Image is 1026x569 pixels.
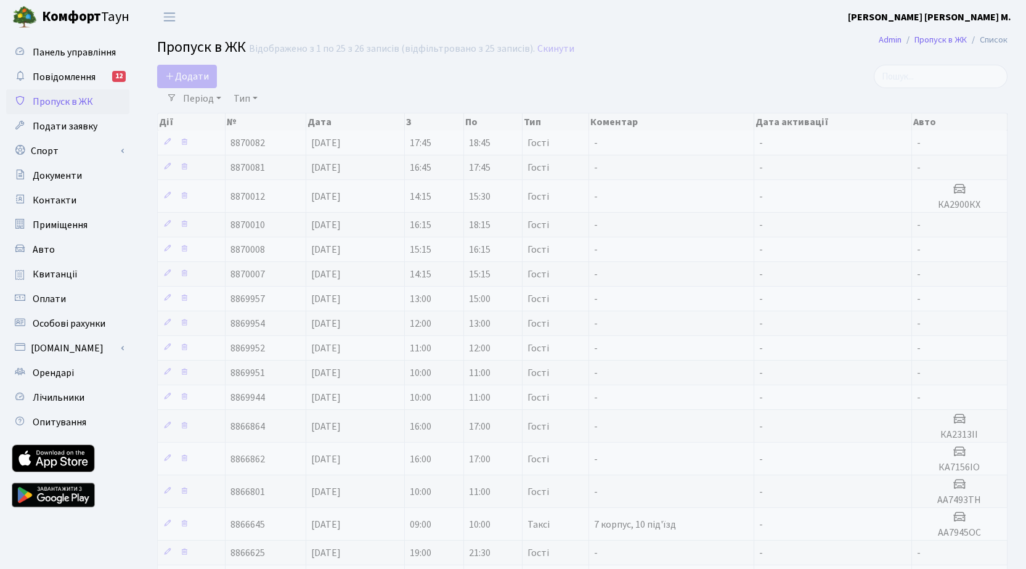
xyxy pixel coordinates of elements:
[230,420,265,433] span: 8866864
[6,262,129,287] a: Квитанції
[469,342,491,355] span: 12:00
[226,113,306,131] th: №
[469,452,491,466] span: 17:00
[469,366,491,380] span: 11:00
[230,518,265,531] span: 8866645
[594,518,676,531] span: 7 корпус, 10 під'їзд
[42,7,101,27] b: Комфорт
[230,161,265,174] span: 8870081
[410,518,431,531] span: 09:00
[6,336,129,361] a: [DOMAIN_NAME]
[527,343,549,353] span: Гості
[230,268,265,281] span: 8870007
[112,71,126,82] div: 12
[759,317,763,330] span: -
[6,410,129,435] a: Опитування
[157,65,217,88] a: Додати
[527,422,549,432] span: Гості
[464,113,523,131] th: По
[527,269,549,279] span: Гості
[917,366,921,380] span: -
[410,218,431,232] span: 16:15
[917,292,921,306] span: -
[527,393,549,403] span: Гості
[410,420,431,433] span: 16:00
[33,46,116,59] span: Панель управління
[523,113,589,131] th: Тип
[405,113,463,131] th: З
[759,366,763,380] span: -
[759,268,763,281] span: -
[230,292,265,306] span: 8869957
[6,163,129,188] a: Документи
[917,243,921,256] span: -
[759,292,763,306] span: -
[759,546,763,560] span: -
[410,485,431,499] span: 10:00
[311,391,341,404] span: [DATE]
[230,452,265,466] span: 8866862
[917,462,1002,473] h5: КА7156ІО
[469,391,491,404] span: 11:00
[33,95,93,108] span: Пропуск в ЖК
[33,243,55,256] span: Авто
[410,546,431,560] span: 19:00
[33,70,96,84] span: Повідомлення
[33,366,74,380] span: Орендарі
[594,136,598,150] span: -
[230,317,265,330] span: 8869954
[33,415,86,429] span: Опитування
[759,136,763,150] span: -
[594,190,598,203] span: -
[311,452,341,466] span: [DATE]
[6,114,129,139] a: Подати заявку
[848,10,1011,24] b: [PERSON_NAME] [PERSON_NAME] М.
[594,161,598,174] span: -
[594,485,598,499] span: -
[311,292,341,306] span: [DATE]
[917,161,921,174] span: -
[527,220,549,230] span: Гості
[230,136,265,150] span: 8870082
[6,287,129,311] a: Оплати
[311,546,341,560] span: [DATE]
[410,190,431,203] span: 14:15
[6,237,129,262] a: Авто
[469,546,491,560] span: 21:30
[33,391,84,404] span: Лічильники
[917,199,1002,211] h5: КА2900КХ
[33,268,78,281] span: Квитанції
[6,89,129,114] a: Пропуск в ЖК
[594,366,598,380] span: -
[311,518,341,531] span: [DATE]
[6,139,129,163] a: Спорт
[594,317,598,330] span: -
[917,268,921,281] span: -
[311,420,341,433] span: [DATE]
[967,33,1008,47] li: Список
[230,243,265,256] span: 8870008
[874,65,1008,88] input: Пошук...
[594,342,598,355] span: -
[917,546,921,560] span: -
[6,213,129,237] a: Приміщення
[759,518,763,531] span: -
[527,368,549,378] span: Гості
[537,43,574,55] a: Скинути
[917,218,921,232] span: -
[306,113,405,131] th: Дата
[230,190,265,203] span: 8870012
[594,391,598,404] span: -
[311,485,341,499] span: [DATE]
[229,88,263,109] a: Тип
[6,188,129,213] a: Контакти
[157,36,246,58] span: Пропуск в ЖК
[469,218,491,232] span: 18:15
[154,7,185,27] button: Переключити навігацію
[230,485,265,499] span: 8866801
[917,527,1002,539] h5: AA7945OC
[410,452,431,466] span: 16:00
[249,43,535,55] div: Відображено з 1 по 25 з 26 записів (відфільтровано з 25 записів).
[12,5,37,30] img: logo.png
[469,161,491,174] span: 17:45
